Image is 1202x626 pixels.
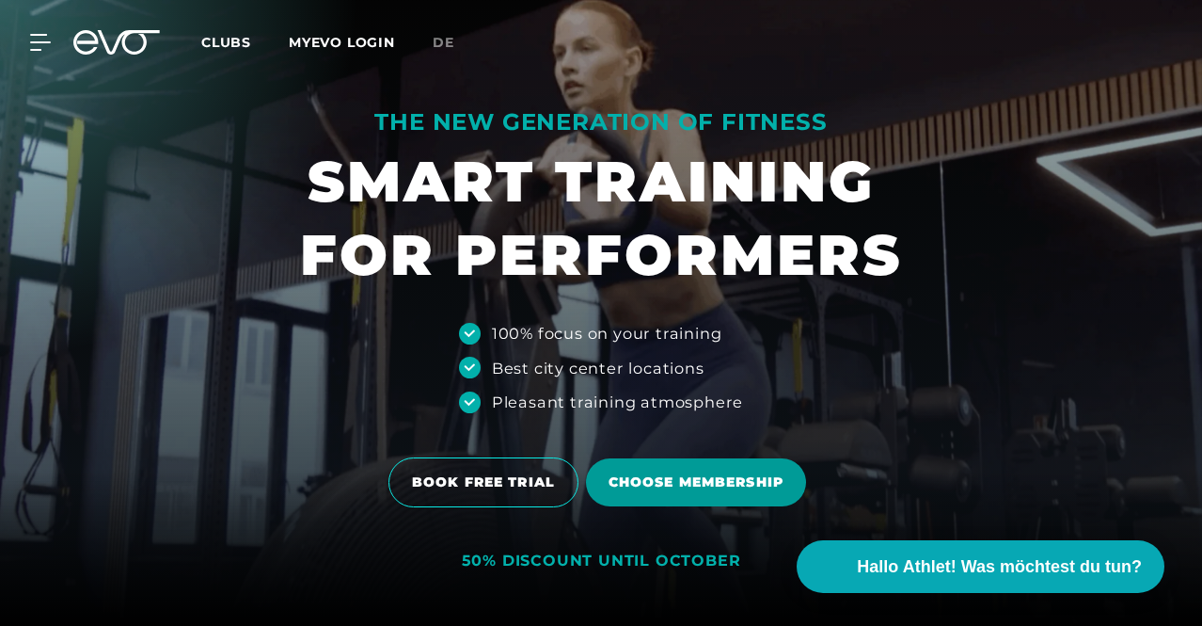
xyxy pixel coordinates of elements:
h1: SMART TRAINING FOR PERFORMERS [300,145,902,292]
a: MYEVO LOGIN [289,34,395,51]
div: Pleasant training atmosphere [492,391,743,413]
button: Hallo Athlet! Was möchtest du tun? [797,540,1164,593]
span: BOOK FREE TRIAL [412,473,555,492]
span: Choose membership [609,473,783,492]
a: Choose membership [586,444,814,521]
span: Clubs [201,34,251,51]
div: THE NEW GENERATION OF FITNESS [300,107,902,137]
div: 100% focus on your training [492,322,722,345]
div: Best city center locations [492,357,704,379]
a: BOOK FREE TRIAL [388,443,586,522]
span: Hallo Athlet! Was möchtest du tun? [857,554,1142,580]
div: 50% DISCOUNT UNTIL OCTOBER [462,552,741,571]
a: de [433,32,477,54]
span: de [433,34,454,51]
a: Clubs [201,33,289,51]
